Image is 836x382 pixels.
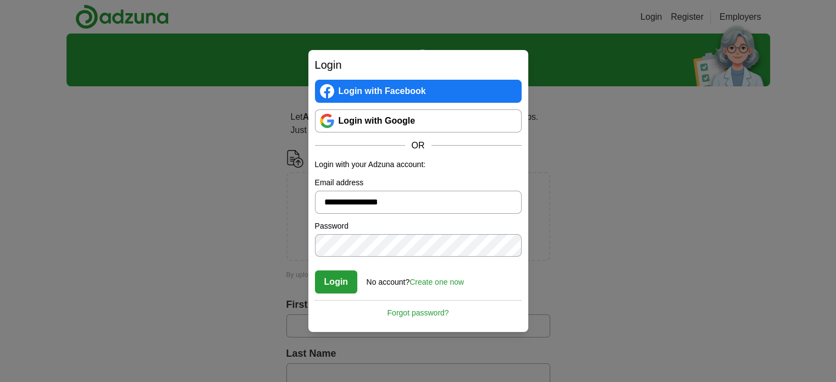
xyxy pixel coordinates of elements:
[315,80,522,103] a: Login with Facebook
[315,220,522,232] label: Password
[315,159,522,170] p: Login with your Adzuna account:
[315,109,522,132] a: Login with Google
[315,177,522,189] label: Email address
[315,57,522,73] h2: Login
[315,270,358,294] button: Login
[315,300,522,319] a: Forgot password?
[409,278,464,286] a: Create one now
[367,270,464,288] div: No account?
[405,139,431,152] span: OR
